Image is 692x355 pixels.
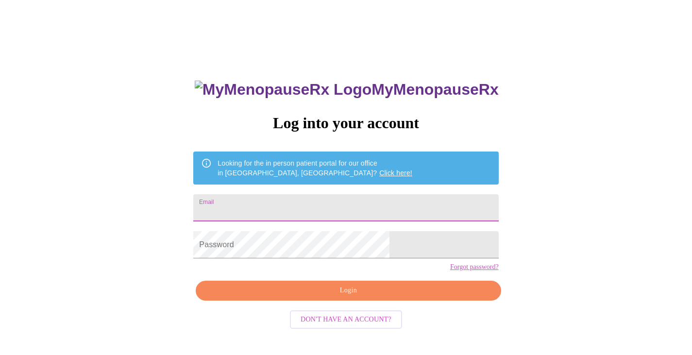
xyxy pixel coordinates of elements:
[379,169,412,177] a: Click here!
[450,263,499,271] a: Forgot password?
[290,310,402,329] button: Don't have an account?
[196,281,501,301] button: Login
[193,114,498,132] h3: Log into your account
[301,314,391,326] span: Don't have an account?
[287,315,405,323] a: Don't have an account?
[195,81,499,99] h3: MyMenopauseRx
[195,81,371,99] img: MyMenopauseRx Logo
[207,285,489,297] span: Login
[218,154,412,182] div: Looking for the in person patient portal for our office in [GEOGRAPHIC_DATA], [GEOGRAPHIC_DATA]?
